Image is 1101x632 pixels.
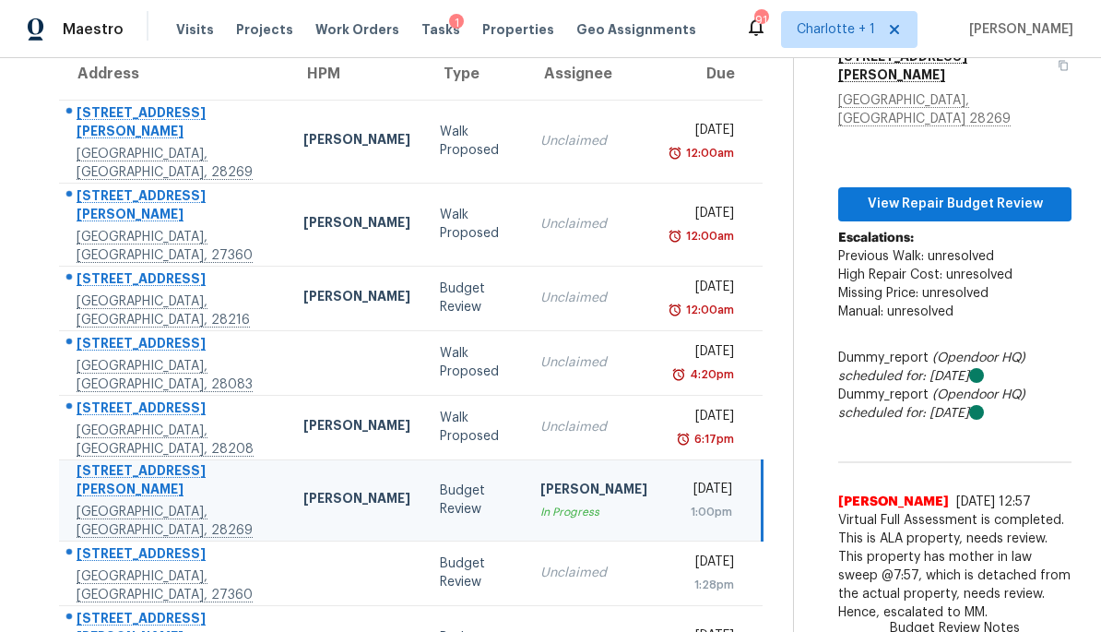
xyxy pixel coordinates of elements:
[838,187,1071,221] button: View Repair Budget Review
[677,278,734,301] div: [DATE]
[838,349,1071,386] div: Dummy_report
[540,418,647,436] div: Unclaimed
[838,287,989,300] span: Missing Price: unresolved
[682,301,734,319] div: 12:00am
[668,144,682,162] img: Overdue Alarm Icon
[540,215,647,233] div: Unclaimed
[440,280,511,316] div: Budget Review
[668,301,682,319] img: Overdue Alarm Icon
[676,430,691,448] img: Overdue Alarm Icon
[482,20,554,39] span: Properties
[540,564,647,582] div: Unclaimed
[838,493,949,511] span: [PERSON_NAME]
[303,213,410,236] div: [PERSON_NAME]
[540,132,647,150] div: Unclaimed
[677,553,734,576] div: [DATE]
[576,20,696,39] span: Geo Assignments
[686,365,734,384] div: 4:20pm
[440,206,511,243] div: Walk Proposed
[956,495,1031,508] span: [DATE] 12:57
[668,227,682,245] img: Overdue Alarm Icon
[315,20,399,39] span: Work Orders
[526,48,662,100] th: Assignee
[691,430,734,448] div: 6:17pm
[303,416,410,439] div: [PERSON_NAME]
[63,20,124,39] span: Maestro
[59,48,289,100] th: Address
[677,121,734,144] div: [DATE]
[677,480,732,503] div: [DATE]
[421,23,460,36] span: Tasks
[671,365,686,384] img: Overdue Alarm Icon
[932,388,1025,401] i: (Opendoor HQ)
[449,14,464,32] div: 1
[289,48,425,100] th: HPM
[425,48,526,100] th: Type
[838,386,1071,423] div: Dummy_report
[540,289,647,307] div: Unclaimed
[682,144,734,162] div: 12:00am
[540,353,647,372] div: Unclaimed
[838,511,1071,622] span: Virtual Full Assessment is completed. This is ALA property, needs review. This property has mothe...
[440,123,511,160] div: Walk Proposed
[677,204,734,227] div: [DATE]
[440,554,511,591] div: Budget Review
[176,20,214,39] span: Visits
[838,232,914,244] b: Escalations:
[440,409,511,446] div: Walk Proposed
[236,20,293,39] span: Projects
[838,407,969,420] i: scheduled for: [DATE]
[303,489,410,512] div: [PERSON_NAME]
[303,287,410,310] div: [PERSON_NAME]
[677,503,732,521] div: 1:00pm
[962,20,1073,39] span: [PERSON_NAME]
[303,130,410,153] div: [PERSON_NAME]
[853,193,1057,216] span: View Repair Budget Review
[440,344,511,381] div: Walk Proposed
[440,482,511,519] div: Budget Review
[677,407,734,430] div: [DATE]
[838,370,969,383] i: scheduled for: [DATE]
[677,342,734,365] div: [DATE]
[1047,40,1071,91] button: Copy Address
[932,352,1025,364] i: (Opendoor HQ)
[797,20,875,39] span: Charlotte + 1
[838,268,1012,281] span: High Repair Cost: unresolved
[754,11,767,30] div: 91
[838,305,953,318] span: Manual: unresolved
[682,227,734,245] div: 12:00am
[838,250,994,263] span: Previous Walk: unresolved
[540,503,647,521] div: In Progress
[677,576,734,594] div: 1:28pm
[662,48,763,100] th: Due
[540,480,647,503] div: [PERSON_NAME]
